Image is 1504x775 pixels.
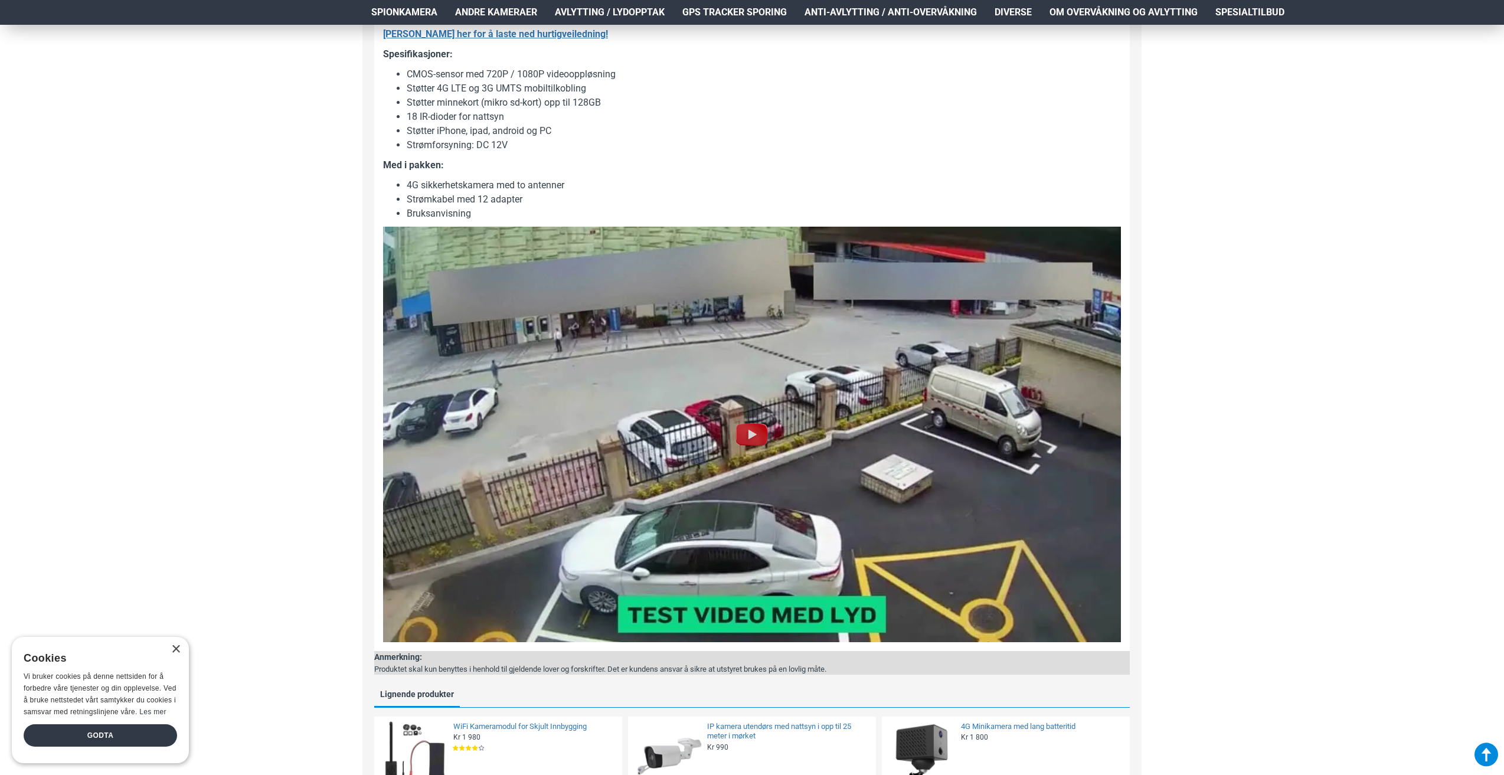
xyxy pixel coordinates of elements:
li: Strømforsyning: DC 12V [407,138,1121,152]
img: Play Video [733,416,771,453]
span: Vi bruker cookies på denne nettsiden for å forbedre våre tjenester og din opplevelse. Ved å bruke... [24,672,176,715]
span: Anti-avlytting / Anti-overvåkning [805,5,977,19]
li: Bruksanvisning [407,207,1121,221]
li: Støtter iPhone, ipad, android og PC [407,124,1121,138]
div: Close [171,645,180,654]
b: Med i pakken: [383,159,444,171]
li: CMOS-sensor med 720P / 1080P videooppløsning [407,67,1121,81]
a: Les mer, opens a new window [139,708,166,716]
a: 4G Minikamera med lang batteritid [961,722,1123,732]
span: Spionkamera [371,5,437,19]
div: Cookies [24,646,169,671]
div: Anmerkning: [374,651,826,663]
div: Godta [24,724,177,747]
span: Spesialtilbud [1215,5,1284,19]
span: GPS Tracker Sporing [682,5,787,19]
span: Avlytting / Lydopptak [555,5,665,19]
div: Produktet skal kun benyttes i henhold til gjeldende lover og forskrifter. Det er kundens ansvar å... [374,663,826,675]
span: Kr 1 800 [961,733,988,742]
a: Lignende produkter [374,686,460,706]
span: Kr 1 980 [453,733,480,742]
li: Støtter 4G LTE og 3G UMTS mobiltilkobling [407,81,1121,96]
b: [PERSON_NAME] her for å laste ned hurtigveiledning! [383,28,608,40]
li: 4G sikkerhetskamera med to antenner [407,178,1121,192]
span: Om overvåkning og avlytting [1049,5,1198,19]
a: WiFi Kameramodul for Skjult Innbygging [453,722,615,732]
a: [PERSON_NAME] her for å laste ned hurtigveiledning! [383,27,608,41]
img: thumbnail for youtube videoen til produktpresentasjon på 4G sikkerhetskamera [383,227,1121,642]
span: Andre kameraer [455,5,537,19]
li: Strømkabel med 12 adapter [407,192,1121,207]
a: IP kamera utendørs med nattsyn i opp til 25 meter i mørket [707,722,869,742]
li: Støtter minnekort (mikro sd-kort) opp til 128GB [407,96,1121,110]
li: 18 IR-dioder for nattsyn [407,110,1121,124]
span: Kr 990 [707,743,728,752]
span: Diverse [995,5,1032,19]
b: Spesifikasjoner: [383,48,453,60]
